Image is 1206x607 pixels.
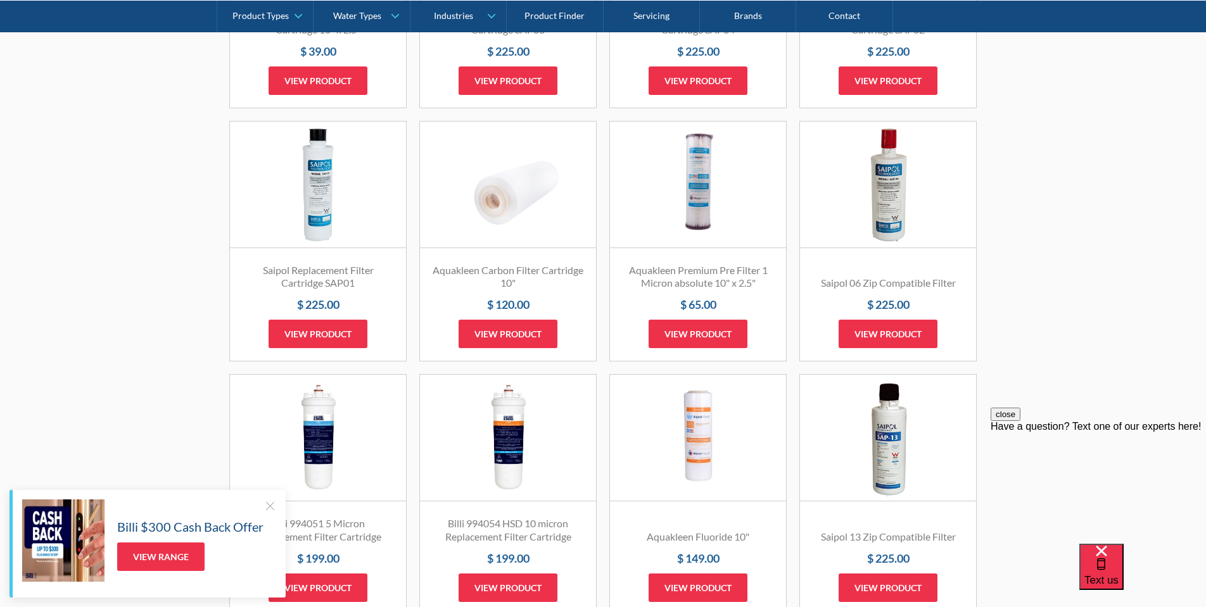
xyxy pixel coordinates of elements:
h4: $ 225.00 [813,43,963,60]
h3: Aquakleen Carbon Filter Cartridge 10" [433,264,583,291]
a: View product [459,573,557,602]
h4: $ 65.00 [623,296,773,313]
a: View product [269,573,367,602]
div: Water Types [333,10,381,21]
iframe: podium webchat widget bubble [1079,544,1206,607]
h4: $ 120.00 [433,296,583,313]
a: View product [459,320,557,348]
h4: $ 225.00 [243,296,393,313]
h4: $ 225.00 [623,43,773,60]
h3: Saipol 13 Zip Compatible Filter [813,530,963,544]
a: View product [269,320,367,348]
div: Industries [434,10,473,21]
h3: Billi 994051 5 Micron Replacement Filter Cartridge [243,517,393,544]
h3: Saipol Replacement Filter Cartridge SAP01 [243,264,393,291]
a: View product [649,573,747,602]
a: View product [839,320,937,348]
h4: $ 39.00 [243,43,393,60]
div: Product Types [232,10,289,21]
a: View product [459,66,557,95]
h4: $ 199.00 [433,550,583,567]
h5: Billi $300 Cash Back Offer [117,517,263,536]
h4: $ 225.00 [813,550,963,567]
img: Billi $300 Cash Back Offer [22,499,105,582]
h3: Billi 994054 HSD 10 micron Replacement Filter Cartridge [433,517,583,544]
h3: Aquakleen Premium Pre Filter 1 Micron absolute 10" x 2.5" [623,264,773,291]
a: View product [839,66,937,95]
a: View Range [117,542,205,571]
a: View product [649,66,747,95]
a: View product [269,66,367,95]
h3: Aquakleen Fluoride 10" [623,530,773,544]
h4: $ 225.00 [813,296,963,313]
h3: Saipol 06 Zip Compatible Filter [813,277,963,290]
h4: $ 199.00 [243,550,393,567]
a: View product [839,573,937,602]
iframe: podium webchat widget prompt [991,408,1206,560]
a: View product [649,320,747,348]
h4: $ 149.00 [623,550,773,567]
h4: $ 225.00 [433,43,583,60]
